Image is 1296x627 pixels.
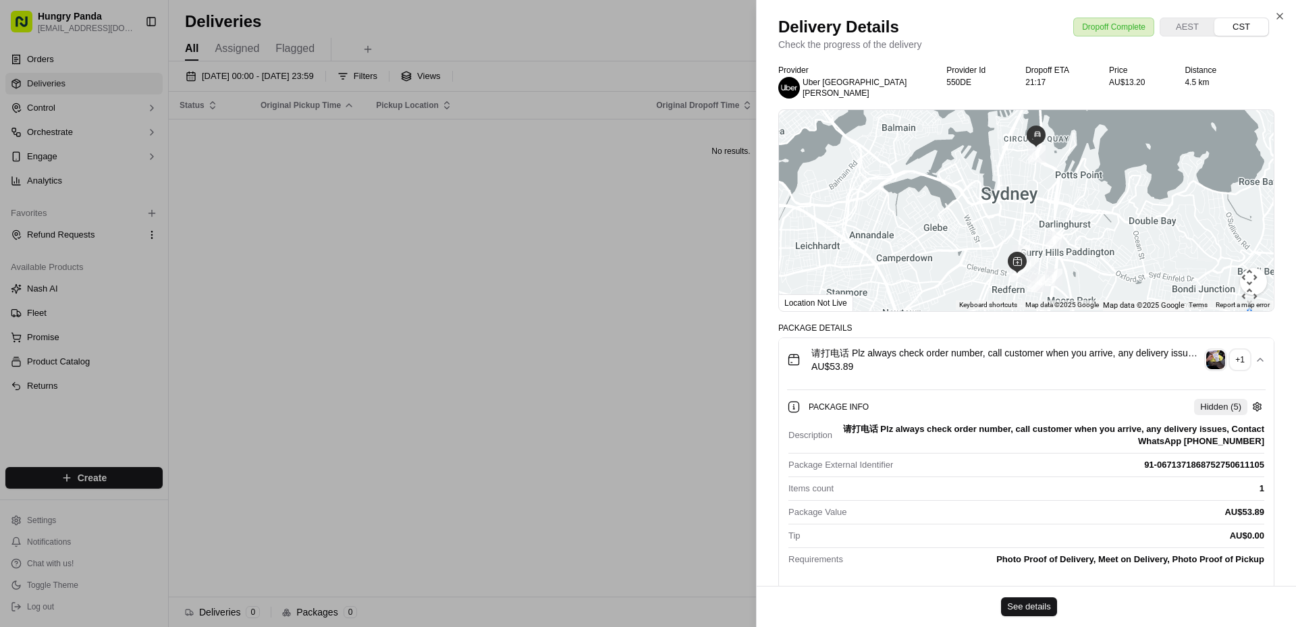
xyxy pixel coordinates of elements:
[1046,231,1063,249] div: 7
[803,88,869,98] span: [PERSON_NAME]
[1160,18,1214,36] button: AEST
[898,459,1264,471] div: 91-0671371868752750611105
[778,38,1274,51] p: Check the progress of the delivery
[1206,350,1225,369] img: photo_proof_of_pickup image
[1025,301,1099,308] span: Map data ©2025 Google
[779,338,1274,381] button: 请打电话 Plz always check order number, call customer when you arrive, any delivery issues, Contact W...
[778,77,800,99] img: uber-new-logo.jpeg
[959,300,1017,310] button: Keyboard shortcuts
[811,346,1201,360] span: 请打电话 Plz always check order number, call customer when you arrive, any delivery issues, Contact W...
[853,506,1265,518] div: AU$53.89
[946,77,971,88] button: 550DE
[1231,350,1249,369] div: + 1
[788,429,832,441] span: Description
[779,381,1274,590] div: 请打电话 Plz always check order number, call customer when you arrive, any delivery issues, Contact W...
[1185,77,1235,88] div: 4.5 km
[1009,265,1027,282] div: 3
[788,530,801,542] span: Tip
[1240,268,1267,295] button: Map camera controls
[1189,301,1208,308] a: Terms (opens in new tab)
[1216,301,1270,308] a: Report a map error
[1025,77,1087,88] div: 21:17
[838,423,1264,447] div: 请打电话 Plz always check order number, call customer when you arrive, any delivery issues, Contact W...
[1031,275,1049,292] div: 5
[811,360,1201,373] span: AU$53.89
[1214,18,1268,36] button: CST
[1001,597,1056,616] button: See details
[778,323,1274,333] div: Package Details
[806,530,1264,542] div: AU$0.00
[788,483,834,495] span: Items count
[839,483,1264,495] div: 1
[848,553,1264,566] div: Photo Proof of Delivery, Meet on Delivery, Photo Proof of Pickup
[1027,274,1045,292] div: 4
[1028,145,1046,163] div: 8
[803,77,907,88] p: Uber [GEOGRAPHIC_DATA]
[1013,245,1030,263] div: 2
[788,506,847,518] span: Package Value
[1200,401,1241,413] span: Hidden ( 5 )
[1109,65,1163,76] div: Price
[1206,350,1249,369] button: photo_proof_of_pickup image+1
[782,294,827,311] img: Google
[788,459,893,471] span: Package External Identifier
[778,65,925,76] div: Provider
[1185,65,1235,76] div: Distance
[1103,300,1185,312] div: Map data ©2025 Google
[779,294,853,311] div: Location Not Live
[1025,65,1087,76] div: Dropoff ETA
[788,553,843,566] span: Requirements
[1045,269,1062,286] div: 6
[1021,256,1039,273] div: 1
[1109,77,1163,88] div: AU$13.20
[946,65,1004,76] div: Provider Id
[809,402,871,412] span: Package Info
[782,294,827,311] a: Open this area in Google Maps (opens a new window)
[778,16,899,38] span: Delivery Details
[1194,398,1266,415] button: Hidden (5)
